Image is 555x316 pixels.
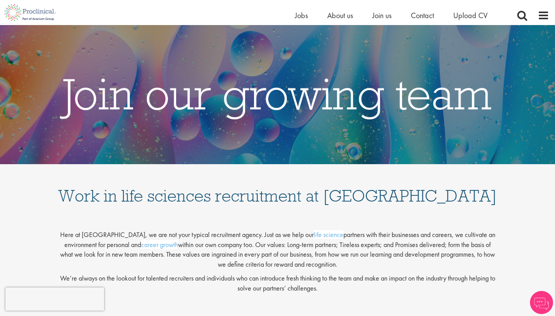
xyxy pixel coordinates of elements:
[530,291,553,314] img: Chatbot
[58,224,497,269] p: Here at [GEOGRAPHIC_DATA], we are not your typical recruitment agency. Just as we help our partne...
[314,230,343,239] a: life science
[372,10,392,20] a: Join us
[411,10,434,20] a: Contact
[327,10,353,20] a: About us
[58,273,497,293] p: We’re always on the lookout for talented recruiters and individuals who can introduce fresh think...
[141,240,178,249] a: career growth
[58,172,497,204] h1: Work in life sciences recruitment at [GEOGRAPHIC_DATA]
[5,287,104,311] iframe: reCAPTCHA
[453,10,488,20] a: Upload CV
[295,10,308,20] a: Jobs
